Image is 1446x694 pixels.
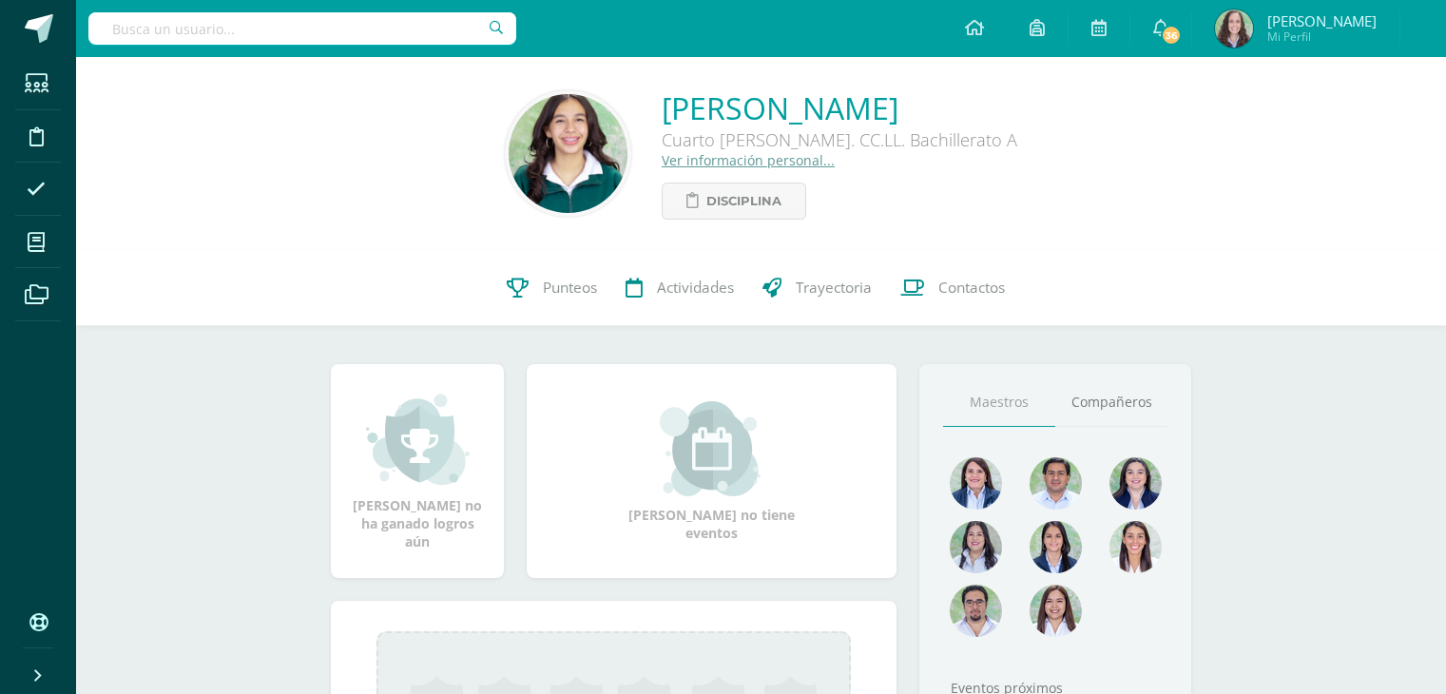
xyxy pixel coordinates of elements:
[1267,11,1377,30] span: [PERSON_NAME]
[886,250,1019,326] a: Contactos
[662,151,835,169] a: Ver información personal...
[1161,25,1182,46] span: 36
[1215,10,1253,48] img: 3752133d52f33eb8572d150d85f25ab5.png
[1109,521,1162,573] img: 38d188cc98c34aa903096de2d1c9671e.png
[1055,378,1167,427] a: Compañeros
[1267,29,1377,45] span: Mi Perfil
[492,250,611,326] a: Punteos
[950,457,1002,510] img: 4477f7ca9110c21fc6bc39c35d56baaa.png
[1030,585,1082,637] img: 1be4a43e63524e8157c558615cd4c825.png
[660,401,763,496] img: event_small.png
[1030,457,1082,510] img: 1e7bfa517bf798cc96a9d855bf172288.png
[509,94,627,213] img: 334a640cb16d69cfd2cfed32b72a8efa.png
[796,278,872,298] span: Trayectoria
[657,278,734,298] span: Actividades
[662,128,1017,151] div: Cuarto [PERSON_NAME]. CC.LL. Bachillerato A
[350,392,485,550] div: [PERSON_NAME] no ha ganado logros aún
[88,12,516,45] input: Busca un usuario...
[543,278,597,298] span: Punteos
[950,521,1002,573] img: 1934cc27df4ca65fd091d7882280e9dd.png
[1030,521,1082,573] img: d4e0c534ae446c0d00535d3bb96704e9.png
[1109,457,1162,510] img: 468d0cd9ecfcbce804e3ccd48d13f1ad.png
[617,401,807,542] div: [PERSON_NAME] no tiene eventos
[366,392,470,487] img: achievement_small.png
[943,378,1055,427] a: Maestros
[748,250,886,326] a: Trayectoria
[662,183,806,220] a: Disciplina
[611,250,748,326] a: Actividades
[706,183,781,219] span: Disciplina
[662,87,1017,128] a: [PERSON_NAME]
[938,278,1005,298] span: Contactos
[950,585,1002,637] img: d7e1be39c7a5a7a89cfb5608a6c66141.png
